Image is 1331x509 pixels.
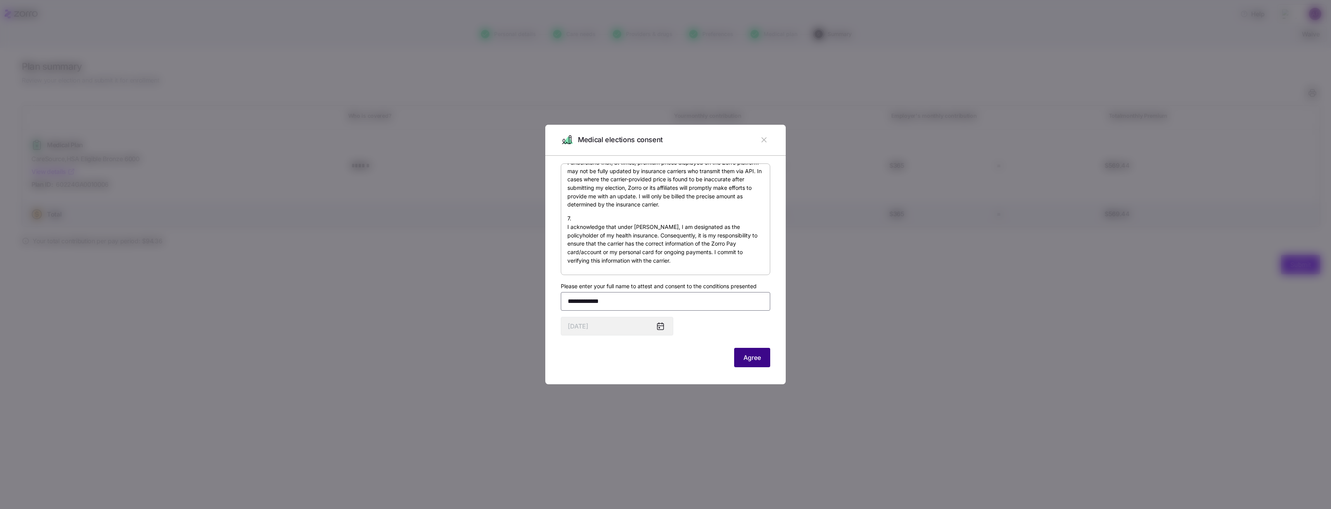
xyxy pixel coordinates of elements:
[734,348,770,367] button: Agree
[567,150,764,209] p: 6. I understand that, at times, premium prices displayed on the Zorro platform may not be fully u...
[743,353,761,362] span: Agree
[561,282,757,291] label: Please enter your full name to attest and consent to the conditions presented
[578,134,663,146] span: Medical elections consent
[561,317,673,335] input: MM/DD/YYYY
[567,214,764,265] p: 7. I acknowledge that under [PERSON_NAME], I am designated as the policyholder of my health insur...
